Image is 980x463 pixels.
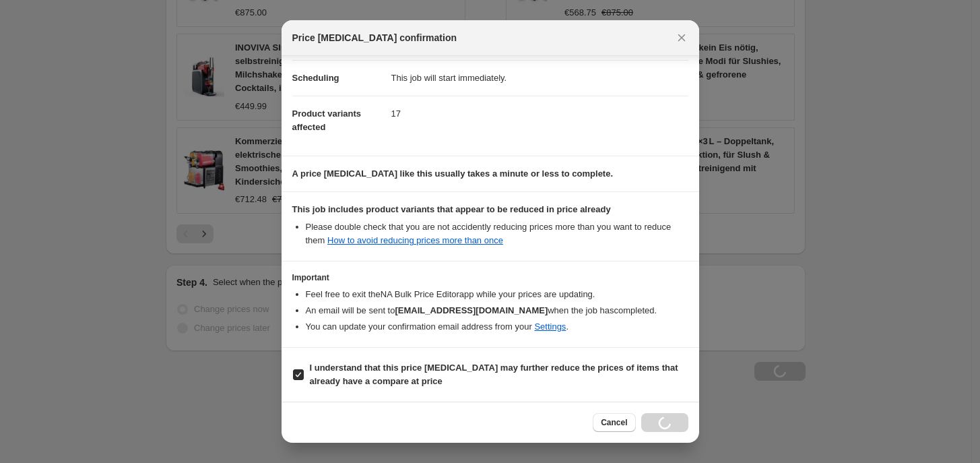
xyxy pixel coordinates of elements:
[292,31,457,44] span: Price [MEDICAL_DATA] confirmation
[292,73,339,83] span: Scheduling
[593,413,635,432] button: Cancel
[391,96,688,131] dd: 17
[306,288,688,301] li: Feel free to exit the NA Bulk Price Editor app while your prices are updating.
[292,109,362,132] span: Product variants affected
[310,363,678,386] b: I understand that this price [MEDICAL_DATA] may further reduce the prices of items that already h...
[534,321,566,332] a: Settings
[391,60,688,96] dd: This job will start immediately.
[395,305,548,315] b: [EMAIL_ADDRESS][DOMAIN_NAME]
[601,417,627,428] span: Cancel
[306,220,688,247] li: Please double check that you are not accidently reducing prices more than you want to reduce them
[672,28,691,47] button: Close
[306,320,688,334] li: You can update your confirmation email address from your .
[292,204,611,214] b: This job includes product variants that appear to be reduced in price already
[292,272,688,283] h3: Important
[292,168,614,179] b: A price [MEDICAL_DATA] like this usually takes a minute or less to complete.
[327,235,503,245] a: How to avoid reducing prices more than once
[306,304,688,317] li: An email will be sent to when the job has completed .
